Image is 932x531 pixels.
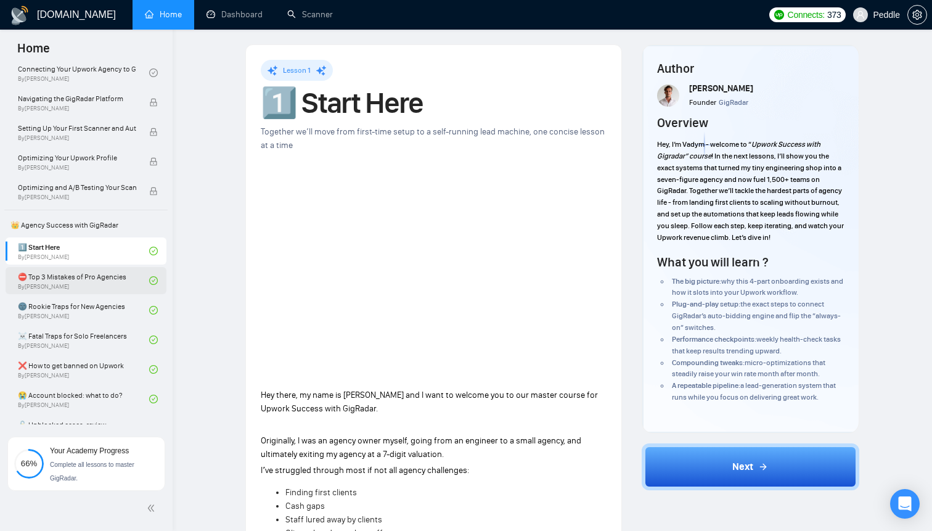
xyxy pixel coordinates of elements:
span: a lead-generation system that runs while you focus on delivering great work. [672,381,836,401]
span: Navigating the GigRadar Platform [18,93,136,105]
span: check-circle [149,335,158,344]
span: check-circle [149,306,158,315]
span: the exact steps to connect GigRadar’s auto-bidding engine and flip the “always-on” switches. [672,300,841,332]
span: Originally, I was an agency owner myself, going from an engineer to a small agency, and ultimatel... [261,435,581,459]
a: ☠️ Fatal Traps for Solo FreelancersBy[PERSON_NAME] [18,326,149,353]
div: Open Intercom Messenger [890,489,920,519]
span: Founder [689,98,716,107]
span: check-circle [149,247,158,255]
span: lock [149,157,158,166]
span: By [PERSON_NAME] [18,134,136,142]
span: check-circle [149,68,158,77]
button: Next [642,443,860,490]
span: Iʼve struggled through most if not all agency challenges: [261,465,469,475]
h4: Author [657,60,844,77]
span: Home [7,39,60,65]
span: 66% [14,459,44,467]
span: GigRadar [719,98,748,107]
span: weekly health-check tasks that keep results trending upward. [672,335,841,355]
span: check-circle [149,365,158,374]
a: 🔓 Unblocked cases: review [18,415,149,442]
span: 373 [827,8,841,22]
strong: A repeatable pipeline: [672,381,740,390]
h4: Overview [657,114,708,131]
span: Your Academy Progress [50,447,129,455]
span: Optimizing and A/B Testing Your Scanner for Better Results [18,181,136,194]
span: Optimizing Your Upwork Profile [18,152,136,164]
span: Cash gaps [285,501,325,511]
span: By [PERSON_NAME] [18,164,136,171]
a: ❌ How to get banned on UpworkBy[PERSON_NAME] [18,356,149,383]
span: By [PERSON_NAME] [18,105,136,112]
h4: What you will learn ? [657,253,768,271]
span: Hey there, my name is [PERSON_NAME] and I want to welcome you to our master course for Upwork Suc... [261,390,598,414]
img: upwork-logo.png [774,10,784,20]
strong: Plug-and-play setup: [672,300,740,308]
span: check-circle [149,276,158,285]
strong: Compounding tweaks: [672,358,745,367]
span: Together we’ll move from first-time setup to a self-running lead machine, one concise lesson at a... [261,126,605,150]
a: 1️⃣ Start HereBy[PERSON_NAME] [18,237,149,265]
span: Finding first clients [285,487,357,498]
span: Connects: [788,8,825,22]
img: Screenshot+at+Jun+18+10-48-53%E2%80%AFPM.png [657,84,679,107]
span: check-circle [149,395,158,403]
span: Complete all lessons to master GigRadar. [50,461,134,482]
a: Connecting Your Upwork Agency to GigRadarBy[PERSON_NAME] [18,59,149,86]
strong: The big picture: [672,277,721,286]
span: [PERSON_NAME] [689,83,753,94]
img: logo [10,6,30,25]
em: Upwork Success with Gigradar” course [657,140,820,160]
span: Setting Up Your First Scanner and Auto-Bidder [18,122,136,134]
a: ⛔ Top 3 Mistakes of Pro AgenciesBy[PERSON_NAME] [18,267,149,294]
span: lock [149,187,158,196]
a: dashboardDashboard [206,9,263,20]
span: lock [149,98,158,107]
span: setting [908,10,926,20]
a: 🌚 Rookie Traps for New AgenciesBy[PERSON_NAME] [18,297,149,324]
span: user [856,10,865,19]
span: ! In the next lessons, I’ll show you the exact systems that turned my tiny engineering shop into ... [657,152,844,242]
span: Hey, I’m Vadym - welcome to “ [657,140,751,149]
button: setting [907,5,927,25]
h1: 1️⃣ Start Here [261,89,607,117]
span: Lesson 1 [283,66,311,75]
a: setting [907,10,927,20]
a: searchScanner [287,9,333,20]
span: why this 4-part onboarding exists and how it slots into your Upwork workflow. [672,277,843,297]
a: homeHome [145,9,182,20]
span: Next [732,459,753,474]
span: 👑 Agency Success with GigRadar [6,213,166,237]
span: By [PERSON_NAME] [18,194,136,201]
span: double-left [147,502,159,514]
span: Staff lured away by clients [285,514,382,525]
a: 😭 Account blocked: what to do?By[PERSON_NAME] [18,385,149,413]
strong: Performance checkpoints: [672,335,756,344]
span: micro-optimizations that steadily raise your win rate month after month. [672,358,825,379]
span: lock [149,128,158,136]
